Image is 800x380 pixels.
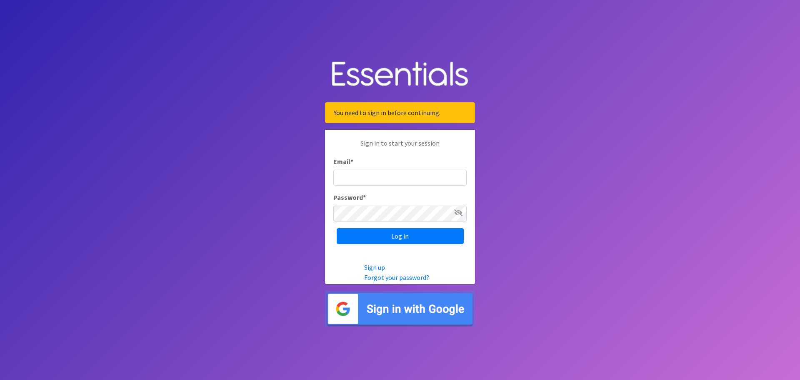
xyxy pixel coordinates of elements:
img: Sign in with Google [325,291,475,327]
label: Password [333,192,366,202]
img: Human Essentials [325,53,475,96]
a: Sign up [364,263,385,272]
div: You need to sign in before continuing. [325,102,475,123]
a: Forgot your password? [364,273,429,282]
abbr: required [350,157,353,166]
input: Log in [337,228,464,244]
abbr: required [363,193,366,201]
p: Sign in to start your session [333,138,467,156]
label: Email [333,156,353,166]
